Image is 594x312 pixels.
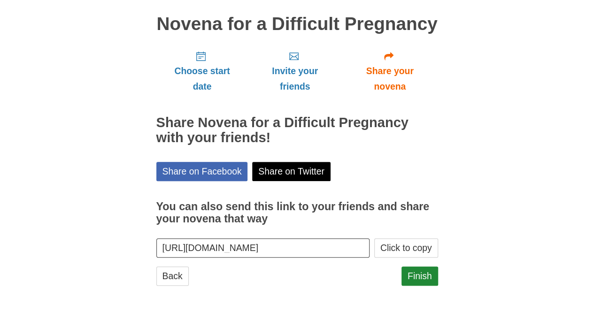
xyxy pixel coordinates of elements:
[156,266,189,286] a: Back
[252,162,331,181] a: Share on Twitter
[166,63,239,94] span: Choose start date
[351,63,429,94] span: Share your novena
[401,266,438,286] a: Finish
[257,63,332,94] span: Invite your friends
[156,14,438,34] h1: Novena for a Difficult Pregnancy
[374,238,438,258] button: Click to copy
[156,43,248,99] a: Choose start date
[156,115,438,145] h2: Share Novena for a Difficult Pregnancy with your friends!
[248,43,341,99] a: Invite your friends
[156,162,248,181] a: Share on Facebook
[156,201,438,225] h3: You can also send this link to your friends and share your novena that way
[342,43,438,99] a: Share your novena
